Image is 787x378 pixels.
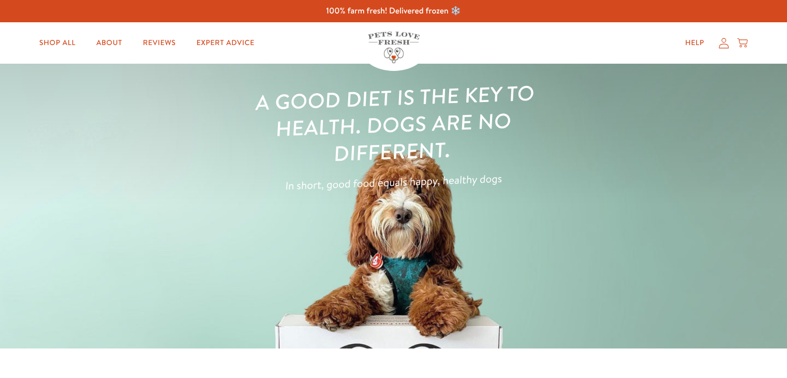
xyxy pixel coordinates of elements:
a: Expert Advice [188,33,263,53]
a: Shop All [31,33,84,53]
a: Reviews [135,33,184,53]
a: Help [677,33,712,53]
img: Pets Love Fresh [368,32,420,63]
h1: A good diet is the key to health. Dogs are no different. [242,79,544,170]
p: In short, good food equals happy, healthy dogs [244,168,543,197]
a: About [88,33,130,53]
